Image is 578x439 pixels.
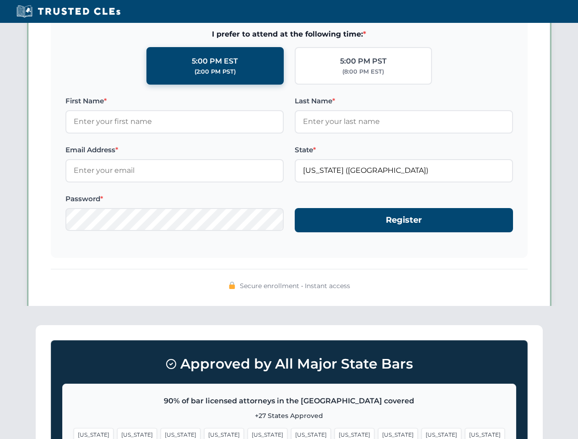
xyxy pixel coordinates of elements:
[65,96,284,107] label: First Name
[295,208,513,232] button: Register
[240,281,350,291] span: Secure enrollment • Instant access
[65,28,513,40] span: I prefer to attend at the following time:
[295,96,513,107] label: Last Name
[74,395,505,407] p: 90% of bar licensed attorneys in the [GEOGRAPHIC_DATA] covered
[192,55,238,67] div: 5:00 PM EST
[228,282,236,289] img: 🔒
[194,67,236,76] div: (2:00 PM PST)
[14,5,123,18] img: Trusted CLEs
[295,110,513,133] input: Enter your last name
[340,55,387,67] div: 5:00 PM PST
[65,110,284,133] input: Enter your first name
[65,159,284,182] input: Enter your email
[62,352,516,376] h3: Approved by All Major State Bars
[295,145,513,155] label: State
[342,67,384,76] div: (8:00 PM EST)
[65,193,284,204] label: Password
[65,145,284,155] label: Email Address
[295,159,513,182] input: Florida (FL)
[74,411,505,421] p: +27 States Approved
